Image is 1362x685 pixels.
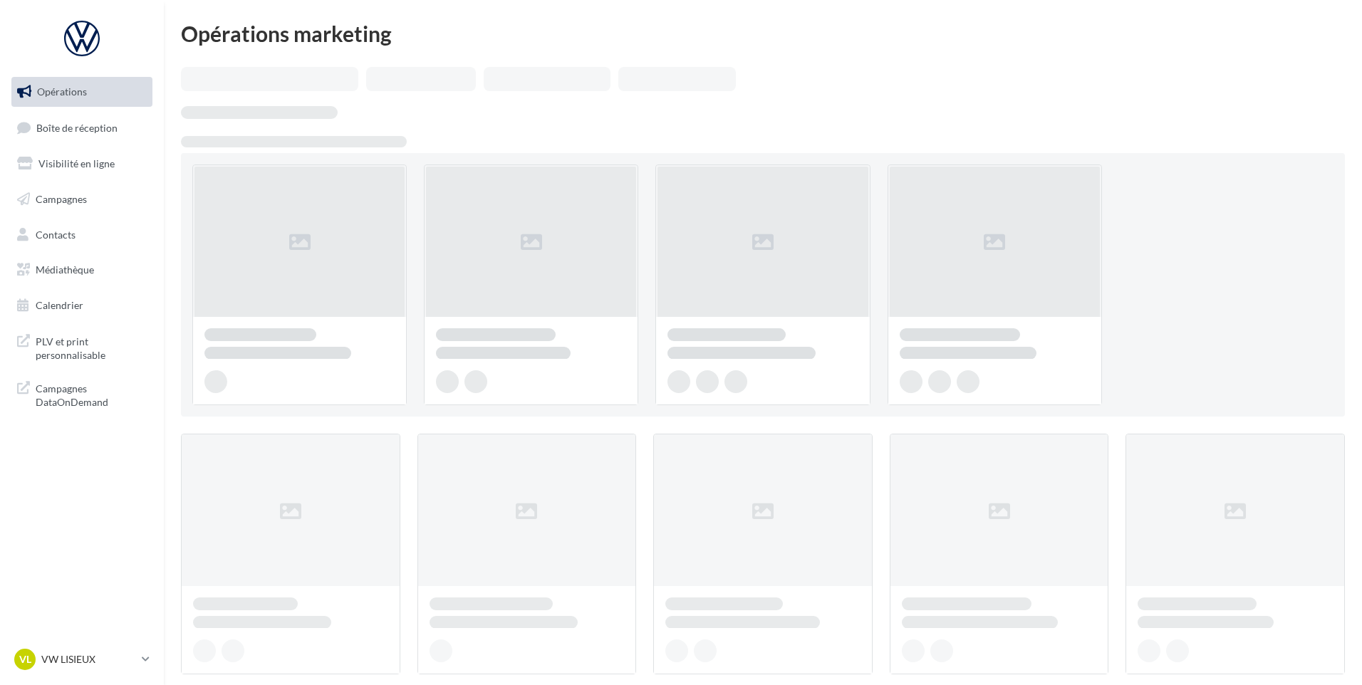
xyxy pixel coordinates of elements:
[9,184,155,214] a: Campagnes
[36,121,118,133] span: Boîte de réception
[9,291,155,320] a: Calendrier
[36,299,83,311] span: Calendrier
[38,157,115,169] span: Visibilité en ligne
[19,652,31,666] span: VL
[9,373,155,415] a: Campagnes DataOnDemand
[181,23,1345,44] div: Opérations marketing
[36,379,147,409] span: Campagnes DataOnDemand
[36,332,147,362] span: PLV et print personnalisable
[9,77,155,107] a: Opérations
[9,220,155,250] a: Contacts
[9,255,155,285] a: Médiathèque
[36,263,94,276] span: Médiathèque
[36,193,87,205] span: Campagnes
[9,326,155,368] a: PLV et print personnalisable
[9,149,155,179] a: Visibilité en ligne
[37,85,87,98] span: Opérations
[41,652,136,666] p: VW LISIEUX
[9,113,155,143] a: Boîte de réception
[11,646,152,673] a: VL VW LISIEUX
[36,228,76,240] span: Contacts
